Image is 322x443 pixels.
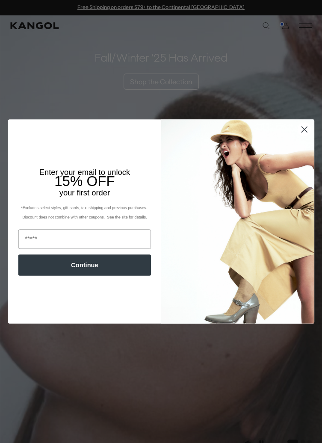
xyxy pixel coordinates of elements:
[18,254,151,276] button: Continue
[18,229,151,249] input: Email
[161,119,314,324] img: 93be19ad-e773-4382-80b9-c9d740c9197f.jpeg
[21,205,148,219] span: *Excludes select styles, gift cards, tax, shipping and previous purchases. Discount does not comb...
[297,122,311,136] button: Close dialog
[54,173,115,189] span: 15% OFF
[59,188,109,197] span: your first order
[39,168,130,176] span: Enter your email to unlock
